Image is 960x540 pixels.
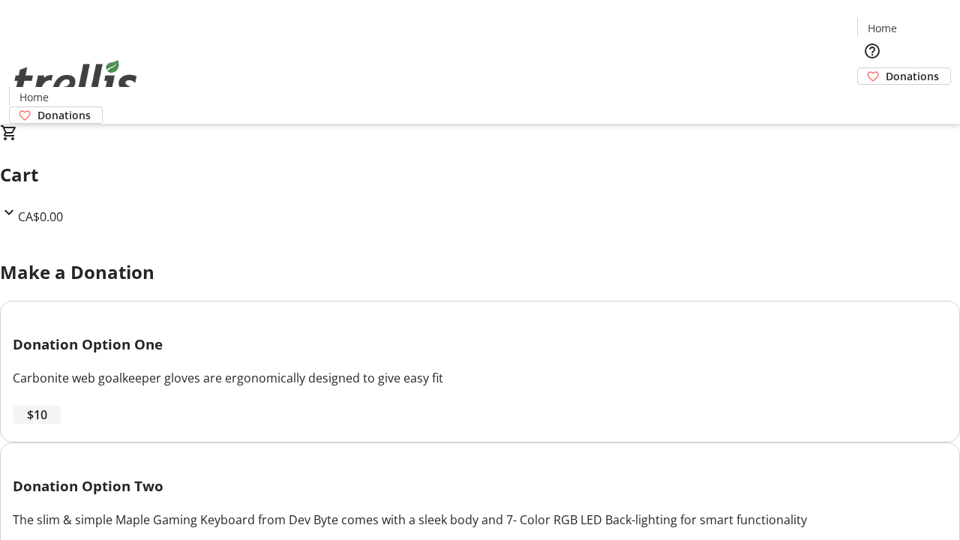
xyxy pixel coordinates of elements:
button: Help [857,36,887,66]
button: $10 [13,406,61,424]
span: Donations [37,107,91,123]
button: Cart [857,85,887,115]
a: Donations [857,67,951,85]
span: CA$0.00 [18,208,63,225]
div: The slim & simple Maple Gaming Keyboard from Dev Byte comes with a sleek body and 7- Color RGB LE... [13,511,947,529]
img: Orient E2E Organization ZCeU0LDOI7's Logo [9,43,142,118]
a: Home [10,89,58,105]
div: Carbonite web goalkeeper gloves are ergonomically designed to give easy fit [13,369,947,387]
a: Donations [9,106,103,124]
span: Donations [886,68,939,84]
span: Home [19,89,49,105]
span: Home [868,20,897,36]
h3: Donation Option One [13,334,947,355]
span: $10 [27,406,47,424]
a: Home [858,20,906,36]
h3: Donation Option Two [13,475,947,496]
